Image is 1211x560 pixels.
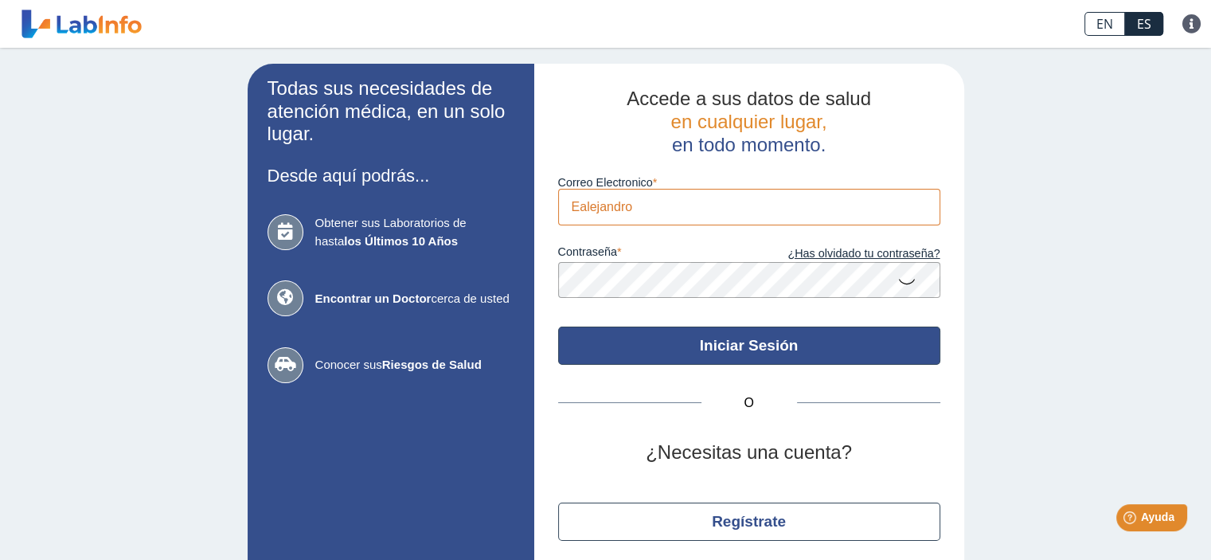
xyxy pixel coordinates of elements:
[315,290,514,308] span: cerca de usted
[344,234,458,248] b: los Últimos 10 Años
[268,166,514,186] h3: Desde aquí podrás...
[268,77,514,146] h2: Todas sus necesidades de atención médica, en un solo lugar.
[558,441,940,464] h2: ¿Necesitas una cuenta?
[382,358,482,371] b: Riesgos de Salud
[558,503,940,541] button: Regístrate
[558,245,749,263] label: contraseña
[670,111,826,132] span: en cualquier lugar,
[701,394,797,413] span: O
[558,176,940,189] label: Correo Electronico
[1125,12,1163,36] a: ES
[315,356,514,374] span: Conocer sus
[315,214,514,250] span: Obtener sus Laboratorios de hasta
[1084,12,1125,36] a: EN
[672,134,826,155] span: en todo momento.
[627,88,871,109] span: Accede a sus datos de salud
[749,245,940,263] a: ¿Has olvidado tu contraseña?
[1069,498,1193,542] iframe: Help widget launcher
[558,327,940,365] button: Iniciar Sesión
[315,292,432,305] b: Encontrar un Doctor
